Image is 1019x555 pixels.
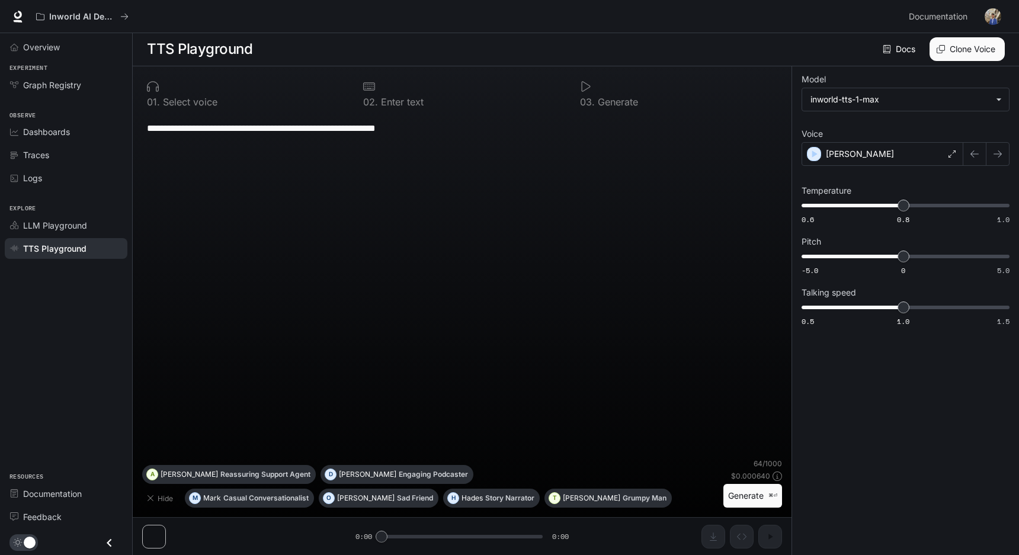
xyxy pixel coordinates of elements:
[802,75,826,84] p: Model
[190,489,200,508] div: M
[399,471,468,478] p: Engaging Podcaster
[23,149,49,161] span: Traces
[997,214,1010,224] span: 1.0
[997,316,1010,326] span: 1.5
[5,483,127,504] a: Documentation
[147,37,252,61] h1: TTS Playground
[731,471,770,481] p: $ 0.000640
[802,288,856,297] p: Talking speed
[595,97,638,107] p: Generate
[802,214,814,224] span: 0.6
[880,37,920,61] a: Docs
[23,172,42,184] span: Logs
[337,495,395,502] p: [PERSON_NAME]
[443,489,540,508] button: HHadesStory Narrator
[802,238,821,246] p: Pitch
[223,495,309,502] p: Casual Conversationalist
[897,214,909,224] span: 0.8
[23,79,81,91] span: Graph Registry
[23,511,62,523] span: Feedback
[723,484,782,508] button: Generate⌘⏎
[5,145,127,165] a: Traces
[448,489,459,508] div: H
[185,489,314,508] button: MMarkCasual Conversationalist
[904,5,976,28] a: Documentation
[5,238,127,259] a: TTS Playground
[23,41,60,53] span: Overview
[930,37,1005,61] button: Clone Voice
[462,495,483,502] p: Hades
[325,465,336,484] div: D
[563,495,620,502] p: [PERSON_NAME]
[319,489,438,508] button: O[PERSON_NAME]Sad Friend
[321,465,473,484] button: D[PERSON_NAME]Engaging Podcaster
[31,5,134,28] button: All workspaces
[802,316,814,326] span: 0.5
[161,471,218,478] p: [PERSON_NAME]
[363,97,378,107] p: 0 2 .
[142,465,316,484] button: A[PERSON_NAME]Reassuring Support Agent
[802,187,851,195] p: Temperature
[909,9,967,24] span: Documentation
[810,94,990,105] div: inworld-tts-1-max
[397,495,433,502] p: Sad Friend
[754,458,782,469] p: 64 / 1000
[142,489,180,508] button: Hide
[49,12,116,22] p: Inworld AI Demos
[901,265,905,275] span: 0
[147,97,160,107] p: 0 1 .
[5,506,127,527] a: Feedback
[5,168,127,188] a: Logs
[23,487,82,500] span: Documentation
[203,495,221,502] p: Mark
[802,265,818,275] span: -5.0
[5,37,127,57] a: Overview
[378,97,424,107] p: Enter text
[826,148,894,160] p: [PERSON_NAME]
[23,126,70,138] span: Dashboards
[981,5,1005,28] button: User avatar
[160,97,217,107] p: Select voice
[23,219,87,232] span: LLM Playground
[96,531,123,555] button: Close drawer
[23,242,86,255] span: TTS Playground
[549,489,560,508] div: T
[5,75,127,95] a: Graph Registry
[5,121,127,142] a: Dashboards
[544,489,672,508] button: T[PERSON_NAME]Grumpy Man
[802,88,1009,111] div: inworld-tts-1-max
[997,265,1010,275] span: 5.0
[24,535,36,548] span: Dark mode toggle
[220,471,310,478] p: Reassuring Support Agent
[623,495,666,502] p: Grumpy Man
[580,97,595,107] p: 0 3 .
[5,215,127,236] a: LLM Playground
[485,495,534,502] p: Story Narrator
[339,471,396,478] p: [PERSON_NAME]
[985,8,1001,25] img: User avatar
[323,489,334,508] div: O
[768,492,777,499] p: ⌘⏎
[147,465,158,484] div: A
[802,130,823,138] p: Voice
[897,316,909,326] span: 1.0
